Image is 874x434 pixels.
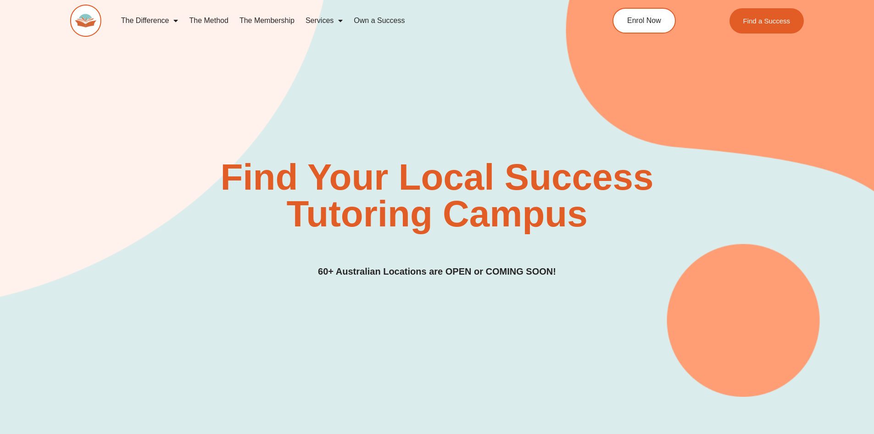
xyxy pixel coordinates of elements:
[348,10,410,31] a: Own a Success
[318,265,556,279] h3: 60+ Australian Locations are OPEN or COMING SOON!
[300,10,348,31] a: Services
[627,17,661,24] span: Enrol Now
[612,8,676,34] a: Enrol Now
[116,10,184,31] a: The Difference
[184,10,234,31] a: The Method
[147,159,727,232] h2: Find Your Local Success Tutoring Campus
[116,10,571,31] nav: Menu
[234,10,300,31] a: The Membership
[743,17,790,24] span: Find a Success
[729,8,804,34] a: Find a Success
